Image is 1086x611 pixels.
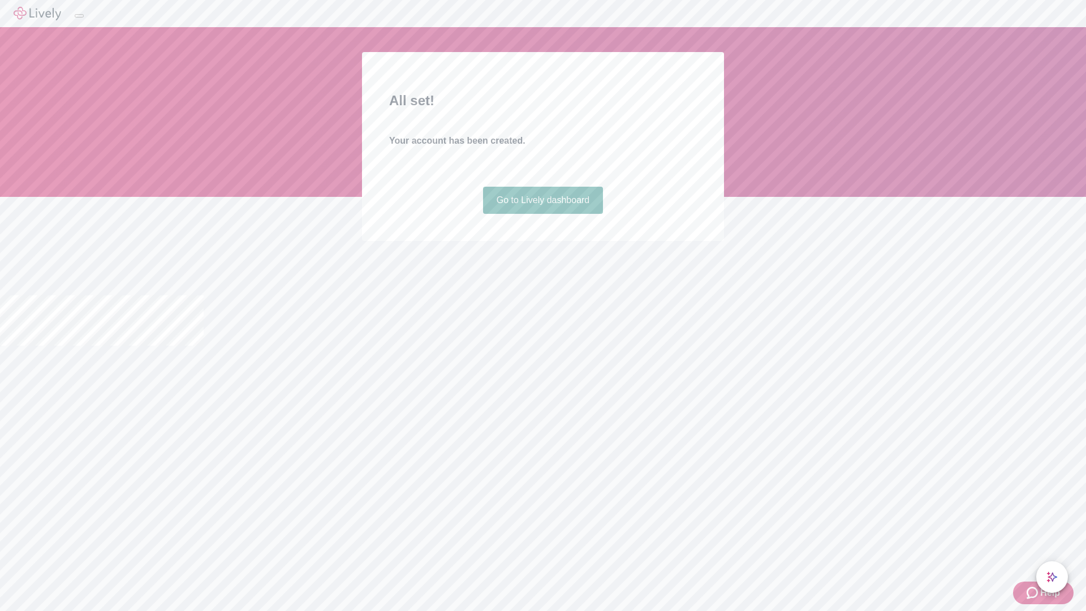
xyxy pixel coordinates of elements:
[1013,582,1074,604] button: Zendesk support iconHelp
[75,14,84,18] button: Log out
[1046,571,1058,583] svg: Lively AI Assistant
[1027,586,1040,600] svg: Zendesk support icon
[389,91,697,111] h2: All set!
[483,187,604,214] a: Go to Lively dashboard
[1036,561,1068,593] button: chat
[14,7,61,20] img: Lively
[1040,586,1060,600] span: Help
[389,134,697,148] h4: Your account has been created.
